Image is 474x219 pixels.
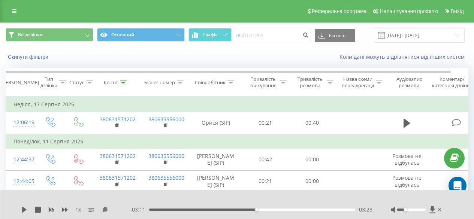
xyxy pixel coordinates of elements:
[148,152,184,159] a: 380635556000
[242,112,289,134] td: 00:21
[342,76,374,89] div: Назва схеми переадресації
[130,206,149,213] span: - 03:11
[13,115,28,130] div: 12:06:19
[195,79,226,86] div: Співробітник
[404,208,407,211] div: Accessibility label
[75,206,81,213] span: 1 x
[100,174,136,181] a: 380631571202
[289,170,336,192] td: 00:00
[100,116,136,123] a: 380631571202
[339,53,468,60] a: Коли дані можуть відрізнятися вiд інших систем
[144,79,175,86] div: Бізнес номер
[248,76,278,89] div: Тривалість очікування
[190,149,242,170] td: [PERSON_NAME] (SIP)
[203,32,218,37] span: Графік
[255,208,258,211] div: Accessibility label
[40,76,57,89] div: Тип дзвінка
[289,112,336,134] td: 00:40
[148,116,184,123] a: 380635556000
[312,8,367,14] span: Реферальна програма
[380,8,438,14] span: Налаштування профілю
[449,177,467,195] div: Open Intercom Messenger
[315,29,355,42] button: Експорт
[242,149,289,170] td: 00:42
[242,170,289,192] td: 00:21
[1,79,39,86] div: [PERSON_NAME]
[148,174,184,181] a: 380635556000
[100,152,136,159] a: 380631571202
[97,28,185,42] button: Основний
[6,54,52,60] button: Скинути фільтри
[188,28,232,42] button: Графік
[69,79,84,86] div: Статус
[451,8,464,14] span: Вихід
[190,170,242,192] td: [PERSON_NAME] (SIP)
[18,32,43,38] span: Всі дзвінки
[104,79,118,86] div: Клієнт
[289,149,336,170] td: 00:00
[232,29,311,42] input: Пошук за номером
[13,152,28,167] div: 12:44:37
[190,112,242,134] td: Орися (SIP)
[6,28,93,42] button: Всі дзвінки
[392,174,422,188] span: Розмова не відбулась
[430,76,474,89] div: Коментар/категорія дзвінка
[359,206,372,213] span: 03:28
[13,174,28,189] div: 12:44:05
[295,76,325,89] div: Тривалість розмови
[391,76,427,89] div: Аудіозапис розмови
[392,152,422,166] span: Розмова не відбулась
